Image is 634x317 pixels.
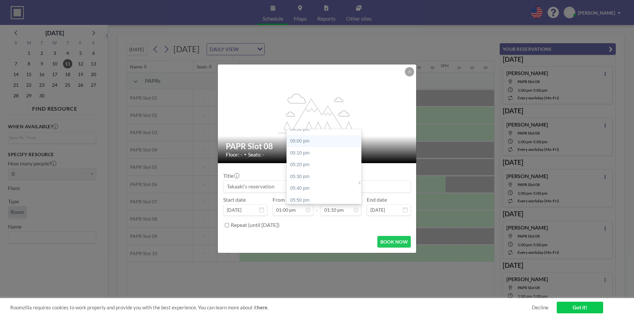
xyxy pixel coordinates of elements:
[287,135,364,147] div: 05:00 pm
[367,196,387,203] label: End date
[223,196,246,203] label: Start date
[223,181,411,192] input: Takaaki's reservation
[257,304,268,310] a: here.
[316,199,318,213] span: -
[248,151,265,158] span: Seats: -
[231,222,280,228] label: Repeat (until [DATE])
[532,304,548,311] a: Decline
[287,123,364,135] div: 04:50 pm
[287,147,364,159] div: 05:10 pm
[287,171,364,183] div: 05:30 pm
[557,302,603,313] a: Got it!
[10,304,532,311] span: Roomzilla requires cookies to work properly and provide you with the best experience. You can lea...
[377,236,411,248] button: BOOK NOW
[223,172,239,179] label: Title
[287,194,364,206] div: 05:50 pm
[273,196,285,203] label: From
[287,159,364,171] div: 05:20 pm
[244,152,246,157] span: •
[226,151,242,158] span: Floor: -
[226,141,409,151] h2: PAPR Slot 08
[287,182,364,194] div: 05:40 pm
